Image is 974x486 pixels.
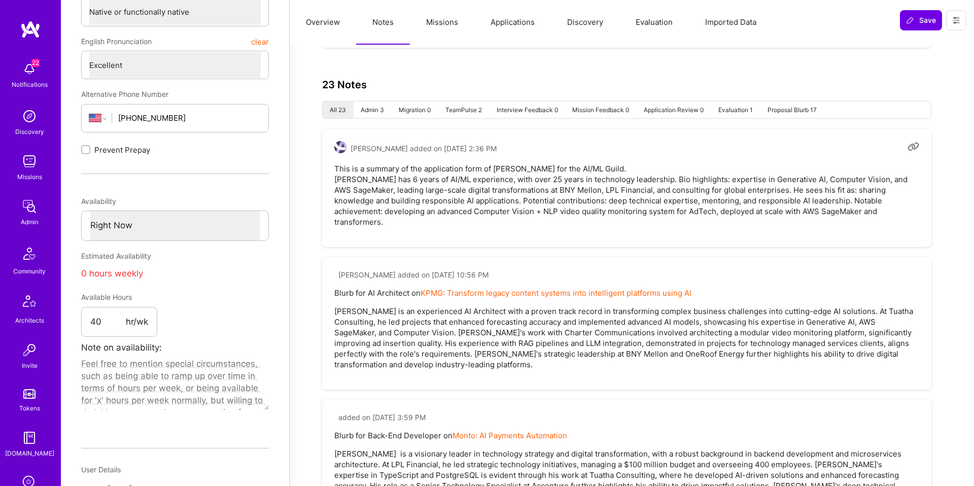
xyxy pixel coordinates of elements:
span: Alternative Phone Number [81,90,168,98]
li: TeamPulse 2 [438,101,489,118]
div: Community [13,266,46,276]
span: Save [906,15,936,25]
img: logo [20,20,41,39]
img: Invite [19,340,40,360]
li: Proposal Blurb 17 [760,101,824,118]
li: Mission Feedback 0 [565,101,637,118]
span: hr/wk [126,316,148,328]
img: guide book [19,428,40,448]
span: added on [DATE] 3:59 PM [338,412,426,423]
img: Community [17,241,42,266]
span: [PERSON_NAME] added on [DATE] 2:36 PM [351,143,497,154]
div: Invite [22,360,38,371]
span: [PERSON_NAME] added on [DATE] 10:56 PM [338,269,489,280]
label: Note on availability: [81,339,162,356]
div: Discovery [15,126,44,137]
div: Notifications [12,79,48,90]
li: Evaluation 1 [711,101,760,118]
a: Monto: AI Payments Automation [453,431,567,440]
a: KPMG: Transform legacy content systems into intelligent platforms using AI [421,288,691,298]
div: Architects [15,315,44,326]
input: +1 (000) 000-0000 [118,105,261,131]
div: 0 hours weekly [81,265,269,282]
img: tokens [23,389,36,399]
div: Available Hours [81,288,157,306]
div: Availability [81,192,269,211]
button: clear [251,32,269,51]
button: Save [900,10,942,30]
li: All 23 [323,101,354,118]
i: Copy link [908,141,919,153]
a: User Avatar [334,141,346,156]
h3: 23 Notes [322,79,367,91]
li: Interview Feedback 0 [489,101,565,118]
div: Admin [21,217,39,227]
div: Tokens [19,403,40,413]
input: XX [90,307,126,337]
img: discovery [19,106,40,126]
img: Architects [17,291,42,315]
span: Prevent Prepay [94,145,150,155]
img: admin teamwork [19,196,40,217]
div: User Details [81,461,269,479]
img: teamwork [19,151,40,171]
i: Copy link [912,412,919,420]
div: [DOMAIN_NAME] [5,448,54,459]
pre: Blurb for AI Architect on [334,288,919,370]
div: Missions [17,171,42,182]
span: English Pronunciation [81,32,152,51]
div: Estimated Availability [81,247,269,265]
li: Application Review 0 [637,101,711,118]
span: 22 [31,59,40,67]
p: [PERSON_NAME] is an experienced AI Architect with a proven track record in transforming complex b... [334,306,919,370]
i: Copy link [912,269,919,277]
li: Admin 3 [354,101,392,118]
img: User Avatar [334,141,346,153]
li: Migration 0 [392,101,438,118]
pre: This is a summary of the application form of [PERSON_NAME] for the AI/ML Guild. [PERSON_NAME] has... [334,163,919,227]
img: bell [19,59,40,79]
